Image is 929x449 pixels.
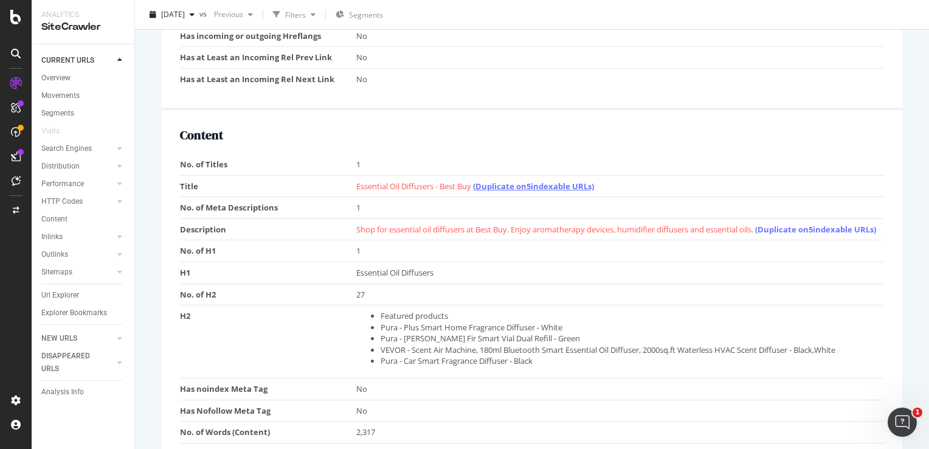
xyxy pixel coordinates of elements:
div: Explorer Bookmarks [41,307,107,319]
td: H1 [180,262,356,284]
div: Visits [41,125,60,137]
li: Pura - [PERSON_NAME] Fir Smart Vial Dual Refill - Green [381,333,879,344]
a: Sitemaps [41,266,114,279]
a: NEW URLS [41,332,114,345]
li: VEVOR - Scent Air Machine, 180ml Bluetooth Smart Essential Oil Diffuser, 2000sq.ft Waterless HVAC... [381,344,879,356]
span: vs [199,8,209,18]
div: Content [41,213,67,226]
a: Content [41,213,126,226]
td: 27 [356,284,885,305]
div: Filters [285,9,306,19]
span: Essential Oil Diffusers [356,267,433,278]
button: Previous [209,5,258,24]
a: (Duplicate on 5 indexable URLs) [755,224,876,235]
a: CURRENT URLS [41,54,114,67]
td: No. of Titles [180,154,356,175]
td: Has at Least an Incoming Rel Prev Link [180,47,356,69]
td: Has noindex Meta Tag [180,378,356,400]
td: Has incoming or outgoing Hreflangs [180,25,356,47]
span: Shop for essential oil diffusers at Best Buy. Enjoy aromatherapy devices, humidifier diffusers an... [356,224,876,235]
td: No. of Words (Content) [180,422,356,444]
button: [DATE] [145,5,199,24]
a: Segments [41,107,126,120]
span: Previous [209,9,243,19]
a: Performance [41,178,114,190]
td: No [356,378,885,400]
td: Has at Least an Incoming Rel Next Link [180,68,356,89]
td: No [356,47,885,69]
a: DISAPPEARED URLS [41,350,114,375]
td: No [356,25,885,47]
div: Sitemaps [41,266,72,279]
span: 1 [913,408,922,417]
a: Analysis Info [41,386,126,399]
div: Segments [41,107,74,120]
td: No. of H2 [180,284,356,305]
td: Title [180,175,356,197]
button: Filters [268,5,320,24]
div: DISAPPEARED URLS [41,350,103,375]
a: (Duplicate on 5 indexable URLs) [473,181,594,192]
div: Analysis Info [41,386,84,399]
div: Inlinks [41,231,63,243]
td: 2,317 [356,422,885,444]
a: Explorer Bookmarks [41,307,126,319]
td: Has Nofollow Meta Tag [180,400,356,422]
li: Pura - Plus Smart Home Fragrance Diffuser - White [381,322,879,333]
a: Distribution [41,160,114,173]
div: Url Explorer [41,289,79,302]
div: Analytics [41,10,125,20]
a: Inlinks [41,231,114,243]
a: Outlinks [41,248,114,261]
div: Performance [41,178,84,190]
td: No. of Meta Descriptions [180,197,356,219]
div: Outlinks [41,248,68,261]
div: Distribution [41,160,80,173]
div: NEW URLS [41,332,77,345]
td: 1 [356,240,885,262]
td: Description [180,218,356,240]
td: 1 [356,154,885,175]
a: Search Engines [41,142,114,155]
a: HTTP Codes [41,195,114,208]
td: H2 [180,305,356,378]
div: Movements [41,89,80,102]
li: Featured products [381,310,879,322]
h2: Content [180,128,884,142]
a: Movements [41,89,126,102]
td: 1 [356,197,885,219]
td: No [356,400,885,422]
li: Pura - Car Smart Fragrance Diffuser - Black [381,355,879,367]
div: HTTP Codes [41,195,83,208]
span: Essential Oil Diffusers - Best Buy [356,181,594,192]
a: Visits [41,125,72,137]
div: Overview [41,72,71,85]
div: CURRENT URLS [41,54,94,67]
span: Segments [349,10,383,20]
button: Segments [331,5,388,24]
a: Overview [41,72,126,85]
a: Url Explorer [41,289,126,302]
div: Search Engines [41,142,92,155]
div: SiteCrawler [41,20,125,34]
td: No. of H1 [180,240,356,262]
iframe: Intercom live chat [888,408,917,437]
td: No [356,68,885,89]
span: 2025 Sep. 23rd [161,9,185,19]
